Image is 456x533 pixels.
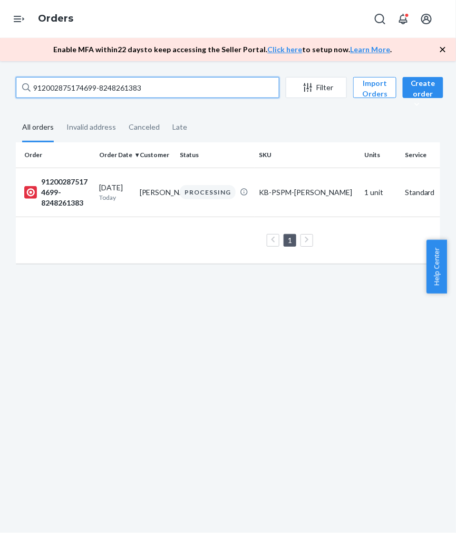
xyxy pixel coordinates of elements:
button: Filter [286,77,347,98]
button: Open Navigation [8,8,30,30]
th: Order [16,142,95,168]
button: Import Orders [353,77,396,98]
div: Customer [140,150,172,159]
a: Learn More [351,45,391,54]
th: Status [176,142,255,168]
div: Late [172,113,187,141]
p: Today [99,193,131,202]
div: Canceled [129,113,160,141]
button: Create order [403,77,443,98]
button: Open account menu [416,8,437,30]
th: SKU [255,142,360,168]
p: Enable MFA within 22 days to keep accessing the Seller Portal. to setup now. . [54,44,392,55]
td: 1 unit [360,168,401,217]
div: All orders [22,113,54,142]
div: Invalid address [66,113,116,141]
th: Units [360,142,401,168]
a: Page 1 is your current page [286,236,294,245]
div: Filter [286,82,346,93]
button: Open notifications [393,8,414,30]
button: Help Center [426,240,447,294]
th: Order Date [95,142,135,168]
div: [DATE] [99,182,131,202]
td: [PERSON_NAME] [135,168,176,217]
a: Click here [268,45,303,54]
ol: breadcrumbs [30,4,82,34]
div: PROCESSING [180,185,236,199]
input: Search orders [16,77,279,98]
div: Create order [411,78,435,110]
a: Orders [38,13,73,24]
div: KB-PSPM-[PERSON_NAME] [259,187,356,198]
button: Open Search Box [370,8,391,30]
div: 912002875174699-8248261383 [24,177,91,208]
